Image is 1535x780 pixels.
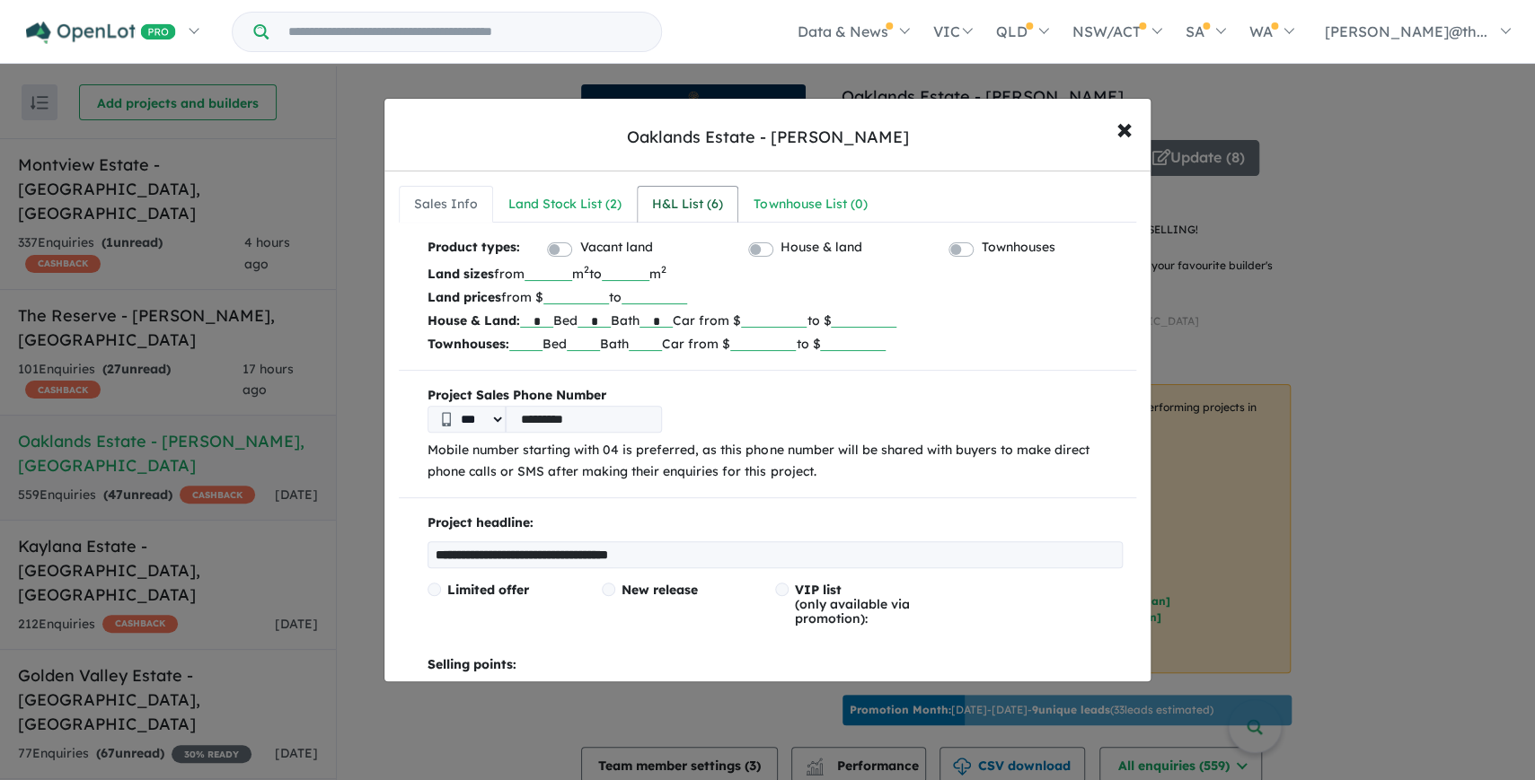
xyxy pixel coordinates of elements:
[428,336,509,352] b: Townhouses:
[428,513,1123,534] p: Project headline:
[584,263,589,276] sup: 2
[428,285,1123,309] p: from $ to
[1325,22,1487,40] span: [PERSON_NAME]@th...
[781,237,862,259] label: House & land
[1116,109,1133,147] span: ×
[795,582,910,627] span: (only available via promotion):
[428,440,1123,483] p: Mobile number starting with 04 is preferred, as this phone number will be shared with buyers to m...
[428,385,1123,407] b: Project Sales Phone Number
[428,289,501,305] b: Land prices
[579,237,652,259] label: Vacant land
[622,582,698,598] span: New release
[428,312,520,329] b: House & Land:
[272,13,657,51] input: Try estate name, suburb, builder or developer
[795,582,842,598] span: VIP list
[652,194,723,215] div: H&L List ( 6 )
[428,309,1123,332] p: Bed Bath Car from $ to $
[627,126,909,149] div: Oaklands Estate - [PERSON_NAME]
[754,194,867,215] div: Townhouse List ( 0 )
[981,237,1054,259] label: Townhouses
[661,263,666,276] sup: 2
[428,266,494,282] b: Land sizes
[447,582,529,598] span: Limited offer
[442,412,451,426] img: Phone icon
[428,332,1123,355] p: Bed Bath Car from $ to $
[428,654,1123,676] p: Selling points:
[508,194,622,215] div: Land Stock List ( 2 )
[26,22,176,44] img: Openlot PRO Logo White
[414,194,478,215] div: Sales Info
[428,262,1123,285] p: from m to m
[428,237,520,261] b: Product types:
